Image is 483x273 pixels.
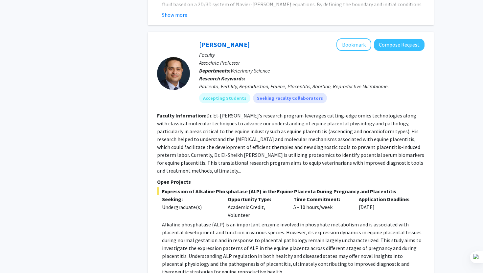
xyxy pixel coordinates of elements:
div: Undergraduate(s) [162,203,218,211]
p: Faculty [199,51,425,59]
p: Associate Professor [199,59,425,67]
p: Time Commitment: [293,195,349,203]
b: Departments: [199,67,231,74]
div: Academic Credit, Volunteer [223,195,288,219]
p: Seeking: [162,195,218,203]
span: Veterinary Science [231,67,270,74]
div: [DATE] [354,195,420,219]
fg-read-more: Dr. El-[PERSON_NAME]’s research program leverages cutting-edge omics technologies along with clas... [157,112,424,174]
b: Faculty Information: [157,112,206,119]
mat-chip: Accepting Students [199,93,250,103]
b: Research Keywords: [199,75,245,82]
div: Placenta, Fertility, Reproduction, Equine, Placentitis, Abortion, Reproductive Microbiome. [199,82,425,90]
span: Expression of Alkaline Phosphatase (ALP) in the Equine Placenta During Pregnancy and Placentitis [157,187,425,195]
a: [PERSON_NAME] [199,40,250,49]
button: Compose Request to Hossam El-Sheikh Ali [374,39,425,51]
button: Add Hossam El-Sheikh Ali to Bookmarks [336,38,371,51]
p: Open Projects [157,178,425,186]
p: Opportunity Type: [228,195,284,203]
button: Show more [162,11,187,19]
iframe: Chat [5,243,28,268]
div: 5 - 10 hours/week [288,195,354,219]
mat-chip: Seeking Faculty Collaborators [253,93,327,103]
p: Application Deadline: [359,195,415,203]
